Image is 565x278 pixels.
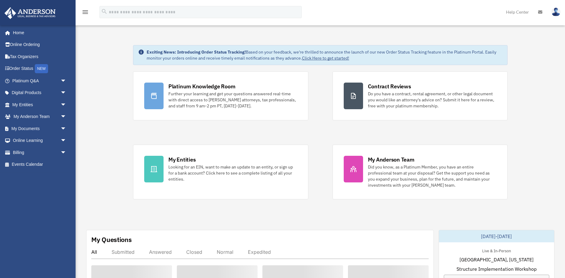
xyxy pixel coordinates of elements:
div: Answered [149,249,172,255]
strong: Exciting News: Introducing Order Status Tracking! [147,49,246,55]
div: Did you know, as a Platinum Member, you have an entire professional team at your disposal? Get th... [368,164,497,188]
span: arrow_drop_down [60,111,73,123]
div: Platinum Knowledge Room [168,83,235,90]
a: Digital Productsarrow_drop_down [4,87,76,99]
div: Live & In-Person [477,247,516,253]
span: arrow_drop_down [60,75,73,87]
a: Billingarrow_drop_down [4,146,76,159]
a: My Documentsarrow_drop_down [4,123,76,135]
i: search [101,8,108,15]
div: My Anderson Team [368,156,414,163]
div: NEW [35,64,48,73]
div: Further your learning and get your questions answered real-time with direct access to [PERSON_NAM... [168,91,297,109]
div: All [91,249,97,255]
a: Platinum Q&Aarrow_drop_down [4,75,76,87]
span: [GEOGRAPHIC_DATA], [US_STATE] [459,256,534,263]
i: menu [82,8,89,16]
a: menu [82,11,89,16]
div: Do you have a contract, rental agreement, or other legal document you would like an attorney's ad... [368,91,497,109]
div: Looking for an EIN, want to make an update to an entity, or sign up for a bank account? Click her... [168,164,297,182]
a: Home [4,27,73,39]
div: Contract Reviews [368,83,411,90]
a: Tax Organizers [4,51,76,63]
a: My Entities Looking for an EIN, want to make an update to an entity, or sign up for a bank accoun... [133,145,308,199]
a: Contract Reviews Do you have a contract, rental agreement, or other legal document you would like... [333,71,508,120]
span: arrow_drop_down [60,123,73,135]
a: Order StatusNEW [4,63,76,75]
a: My Anderson Teamarrow_drop_down [4,111,76,123]
a: Events Calendar [4,159,76,171]
a: Online Learningarrow_drop_down [4,135,76,147]
div: Closed [186,249,202,255]
img: User Pic [551,8,560,16]
a: Platinum Knowledge Room Further your learning and get your questions answered real-time with dire... [133,71,308,120]
div: [DATE]-[DATE] [439,230,554,242]
span: arrow_drop_down [60,135,73,147]
div: Based on your feedback, we're thrilled to announce the launch of our new Order Status Tracking fe... [147,49,502,61]
a: Click Here to get started! [302,55,349,61]
div: Normal [217,249,233,255]
a: My Anderson Team Did you know, as a Platinum Member, you have an entire professional team at your... [333,145,508,199]
a: Online Ordering [4,39,76,51]
span: arrow_drop_down [60,87,73,99]
div: Submitted [112,249,135,255]
span: arrow_drop_down [60,146,73,159]
div: Expedited [248,249,271,255]
span: Structure Implementation Workshop [456,265,537,273]
a: My Entitiesarrow_drop_down [4,99,76,111]
img: Anderson Advisors Platinum Portal [3,7,57,19]
div: My Entities [168,156,196,163]
span: arrow_drop_down [60,99,73,111]
div: My Questions [91,235,132,244]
